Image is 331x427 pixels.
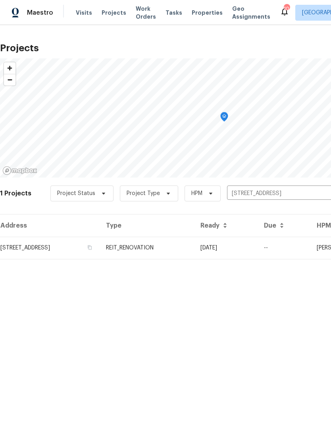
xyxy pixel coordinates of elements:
button: Copy Address [86,244,93,251]
span: Properties [192,9,223,17]
span: Geo Assignments [232,5,270,21]
span: Work Orders [136,5,156,21]
span: Projects [102,9,126,17]
div: 10 [284,5,289,13]
button: Zoom in [4,62,15,74]
th: Due [258,214,310,237]
span: Maestro [27,9,53,17]
a: Mapbox homepage [2,166,37,175]
span: Project Type [127,189,160,197]
td: [DATE] [194,237,258,259]
span: Project Status [57,189,95,197]
th: Type [100,214,194,237]
input: Search projects [227,187,318,200]
span: Tasks [165,10,182,15]
th: Ready [194,214,258,237]
span: Visits [76,9,92,17]
button: Zoom out [4,74,15,85]
td: -- [258,237,310,259]
span: HPM [191,189,202,197]
td: REIT_RENOVATION [100,237,194,259]
div: Map marker [220,112,228,124]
